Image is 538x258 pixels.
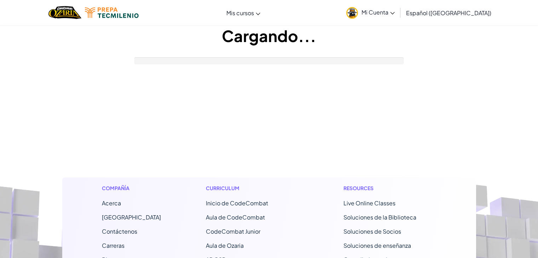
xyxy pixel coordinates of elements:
a: Español ([GEOGRAPHIC_DATA]) [403,3,495,22]
a: [GEOGRAPHIC_DATA] [102,213,161,221]
a: Soluciones de la Biblioteca [343,213,416,221]
a: Soluciones de Socios [343,228,401,235]
a: Mis cursos [223,3,264,22]
a: Live Online Classes [343,199,395,207]
a: CodeCombat Junior [206,228,260,235]
a: Ozaria by CodeCombat logo [48,5,81,20]
span: Contáctenos [102,228,137,235]
span: Español ([GEOGRAPHIC_DATA]) [406,9,491,17]
a: Mi Cuenta [343,1,398,24]
img: Tecmilenio logo [85,7,139,18]
a: Acerca [102,199,121,207]
span: Inicio de CodeCombat [206,199,268,207]
span: Mi Cuenta [361,8,395,16]
img: Home [48,5,81,20]
h1: Curriculum [206,184,299,192]
img: avatar [346,7,358,19]
h1: Resources [343,184,436,192]
a: Aula de Ozaria [206,242,244,249]
a: Soluciones de enseñanza [343,242,411,249]
span: Mis cursos [226,9,254,17]
h1: Compañía [102,184,161,192]
a: Aula de CodeCombat [206,213,265,221]
a: Carreras [102,242,125,249]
